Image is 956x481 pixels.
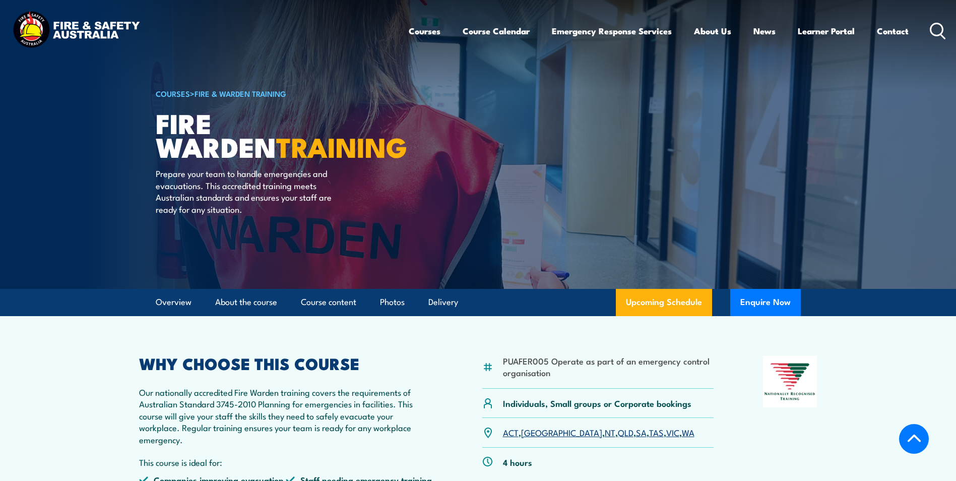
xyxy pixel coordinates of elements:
a: NT [605,426,615,438]
li: PUAFER005 Operate as part of an emergency control organisation [503,355,714,379]
a: News [753,18,776,44]
p: , , , , , , , [503,427,694,438]
a: Fire & Warden Training [195,88,286,99]
p: Individuals, Small groups or Corporate bookings [503,397,691,409]
img: Nationally Recognised Training logo. [763,356,817,407]
a: TAS [649,426,664,438]
a: About the course [215,289,277,316]
p: Prepare your team to handle emergencies and evacuations. This accredited training meets Australia... [156,167,340,215]
a: Photos [380,289,405,316]
a: WA [682,426,694,438]
a: Course content [301,289,356,316]
a: SA [636,426,647,438]
a: Course Calendar [463,18,530,44]
h6: > [156,87,405,99]
a: Learner Portal [798,18,855,44]
button: Enquire Now [730,289,801,316]
a: COURSES [156,88,190,99]
h2: WHY CHOOSE THIS COURSE [139,356,433,370]
a: Emergency Response Services [552,18,672,44]
a: QLD [618,426,633,438]
p: This course is ideal for: [139,456,433,468]
a: Contact [877,18,909,44]
a: Upcoming Schedule [616,289,712,316]
h1: Fire Warden [156,111,405,158]
a: VIC [666,426,679,438]
a: About Us [694,18,731,44]
a: Delivery [428,289,458,316]
a: [GEOGRAPHIC_DATA] [521,426,602,438]
a: ACT [503,426,519,438]
a: Courses [409,18,440,44]
strong: TRAINING [276,125,407,167]
p: 4 hours [503,456,532,468]
a: Overview [156,289,192,316]
p: Our nationally accredited Fire Warden training covers the requirements of Australian Standard 374... [139,386,433,445]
